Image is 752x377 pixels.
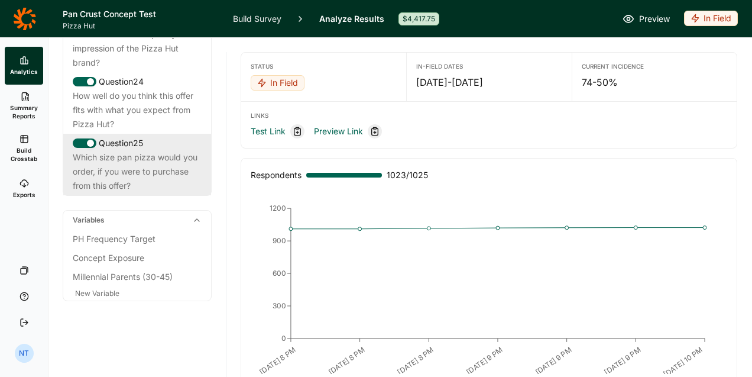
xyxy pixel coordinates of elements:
button: In Field [251,75,304,92]
a: New Variable [73,289,122,298]
a: Exports [5,170,43,208]
div: Concept Exposure [73,251,202,265]
div: Which size pan pizza would you order, if you were to purchase from this offer? [73,150,202,193]
div: Question 25 [73,136,202,150]
div: PH Frequency Target [73,232,202,246]
div: [DATE] - [DATE] [416,75,562,89]
span: Pizza Hut [63,21,219,31]
div: Variables [63,211,211,230]
div: Links [251,111,727,120]
span: Analytics [10,67,38,76]
span: 1023 / 1025 [387,168,428,182]
div: How well do you think this offer fits with what you expect from Pizza Hut? [73,89,202,131]
span: Preview [639,12,670,26]
div: In-Field Dates [416,62,562,70]
div: Status [251,62,397,70]
div: Current Incidence [582,62,727,70]
a: Analytics [5,47,43,85]
div: In Field [684,11,738,26]
div: NT [15,344,34,363]
text: [DATE] 8 PM [258,345,297,376]
text: [DATE] 9 PM [602,345,642,376]
span: Exports [13,191,35,199]
text: [DATE] 9 PM [534,345,573,376]
div: Copy link [290,124,304,138]
span: Summary Reports [9,104,38,120]
a: Preview Link [314,124,363,138]
span: Build Crosstab [9,146,38,163]
a: Build Crosstab [5,127,43,170]
div: Respondents [251,168,302,182]
button: In Field [684,11,738,27]
div: Copy link [368,124,382,138]
tspan: 1200 [270,204,286,212]
div: Question 24 [73,75,202,89]
tspan: 900 [273,236,286,245]
text: [DATE] 8 PM [396,345,435,376]
div: In Field [251,75,304,91]
div: $4,417.75 [398,12,439,25]
text: [DATE] 8 PM [327,345,367,376]
a: Preview [623,12,670,26]
text: [DATE] 9 PM [465,345,504,376]
tspan: 300 [273,301,286,310]
tspan: 600 [273,269,286,278]
div: Millennial Parents (30-45) [73,270,202,284]
div: How does the availability of this offer at Pizza Hut impact your impression of the Pizza Hut brand? [73,13,202,70]
h1: Pan Crust Concept Test [63,7,219,21]
tspan: 0 [281,334,286,343]
div: 74-50% [582,75,727,89]
a: Test Link [251,124,286,138]
a: Summary Reports [5,85,43,127]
